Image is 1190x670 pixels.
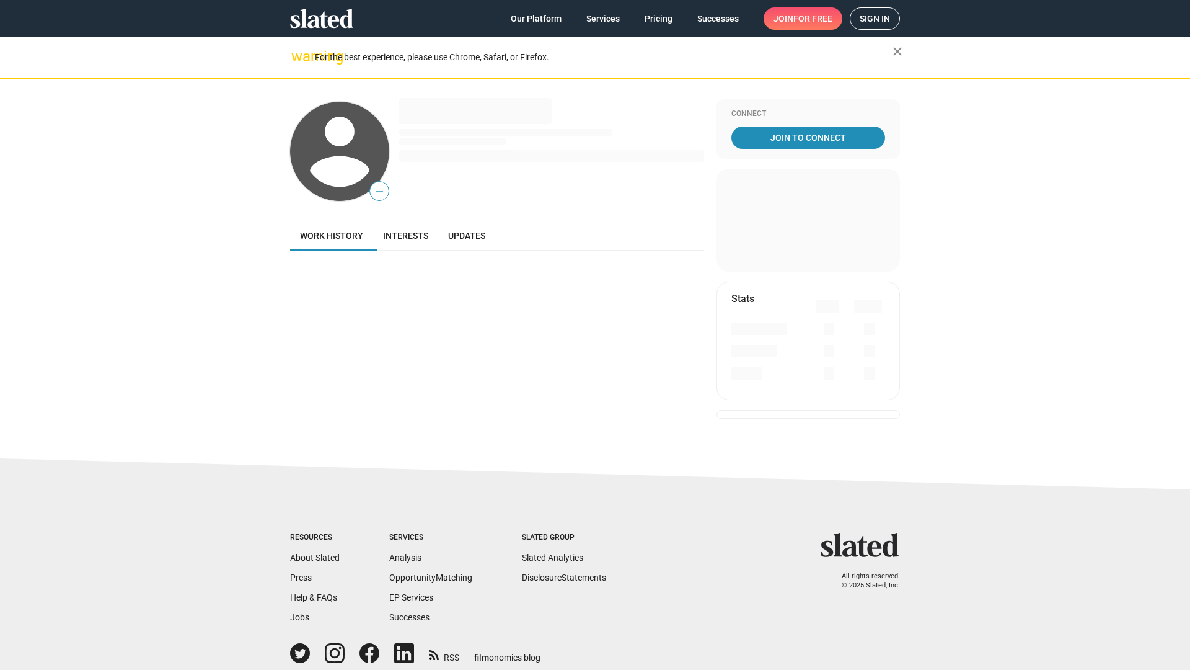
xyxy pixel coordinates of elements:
a: Pricing [635,7,682,30]
a: Successes [687,7,749,30]
a: Services [576,7,630,30]
span: Join To Connect [734,127,883,149]
div: Connect [731,109,885,119]
div: Resources [290,533,340,543]
mat-icon: close [890,44,905,59]
a: filmonomics blog [474,642,540,664]
a: About Slated [290,553,340,563]
span: Pricing [645,7,672,30]
a: DisclosureStatements [522,573,606,583]
a: EP Services [389,592,433,602]
span: film [474,653,489,663]
div: Slated Group [522,533,606,543]
span: Work history [300,231,363,241]
span: Sign in [860,8,890,29]
span: Updates [448,231,485,241]
div: For the best experience, please use Chrome, Safari, or Firefox. [315,49,892,66]
p: All rights reserved. © 2025 Slated, Inc. [829,572,900,590]
span: for free [793,7,832,30]
a: Slated Analytics [522,553,583,563]
span: Interests [383,231,428,241]
a: Analysis [389,553,421,563]
a: OpportunityMatching [389,573,472,583]
a: Successes [389,612,430,622]
mat-icon: warning [291,49,306,64]
div: Services [389,533,472,543]
a: Sign in [850,7,900,30]
a: Press [290,573,312,583]
a: Joinfor free [764,7,842,30]
a: Updates [438,221,495,251]
a: Work history [290,221,373,251]
span: Services [586,7,620,30]
a: Interests [373,221,438,251]
span: — [370,184,389,200]
span: Our Platform [511,7,562,30]
a: RSS [429,645,459,664]
a: Our Platform [501,7,571,30]
a: Help & FAQs [290,592,337,602]
mat-card-title: Stats [731,292,754,305]
a: Jobs [290,612,309,622]
span: Successes [697,7,739,30]
a: Join To Connect [731,127,885,149]
span: Join [773,7,832,30]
